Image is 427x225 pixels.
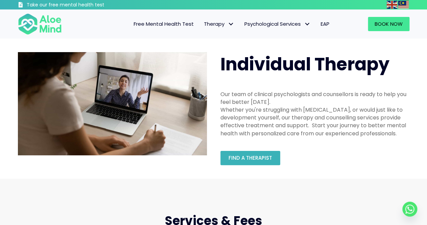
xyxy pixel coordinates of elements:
h3: Take our free mental health test [27,2,140,8]
div: Our team of clinical psychologists and counsellors is ready to help you feel better [DATE]. [220,90,409,106]
span: Book Now [375,20,403,27]
span: EAP [321,20,329,27]
a: Psychological ServicesPsychological Services: submenu [239,17,316,31]
span: Therapy [204,20,234,27]
span: Psychological Services [244,20,311,27]
nav: Menu [71,17,335,31]
img: en [386,1,397,9]
a: English [386,1,398,8]
a: Malay [398,1,409,8]
a: TherapyTherapy: submenu [199,17,239,31]
span: Free Mental Health Test [134,20,194,27]
a: Free Mental Health Test [129,17,199,31]
a: Book Now [368,17,409,31]
span: Therapy: submenu [226,19,236,29]
span: Individual Therapy [220,52,390,76]
img: Aloe mind Logo [18,13,62,35]
a: EAP [316,17,335,31]
a: Take our free mental health test [18,2,140,9]
span: Find a therapist [229,154,272,161]
img: ms [398,1,409,9]
a: Find a therapist [220,151,280,165]
span: Psychological Services: submenu [302,19,312,29]
a: Whatsapp [402,202,417,217]
div: Whether you're struggling with [MEDICAL_DATA], or would just like to development yourself, our th... [220,106,409,137]
img: Therapy online individual [18,52,207,156]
